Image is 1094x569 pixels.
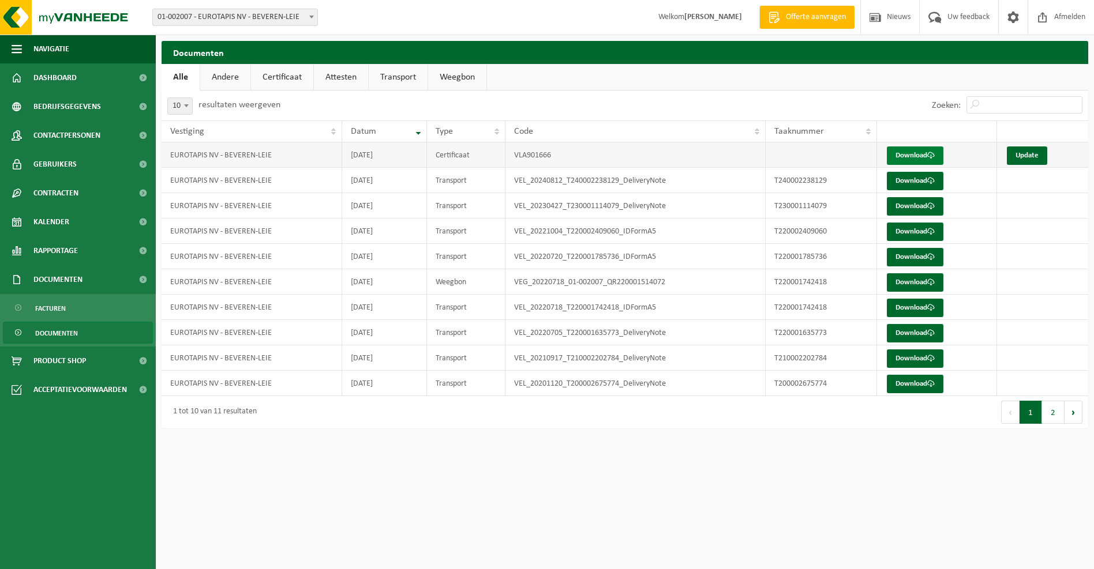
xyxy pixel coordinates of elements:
label: Zoeken: [932,101,961,110]
td: T220001635773 [766,320,876,345]
a: Facturen [3,297,153,319]
td: Transport [427,371,505,396]
button: 2 [1042,401,1065,424]
td: [DATE] [342,142,427,168]
span: Documenten [33,265,83,294]
td: Transport [427,193,505,218]
a: Download [887,324,943,342]
a: Download [887,375,943,393]
div: 1 tot 10 van 11 resultaten [167,402,257,423]
td: VEL_20221004_T220002409060_IDFormA5 [505,218,766,244]
a: Download [887,273,943,292]
td: T240002238129 [766,168,876,193]
a: Download [887,349,943,368]
span: Type [436,127,453,136]
td: Transport [427,345,505,371]
td: [DATE] [342,320,427,345]
td: EUROTAPIS NV - BEVEREN-LEIE [162,168,342,193]
span: Taaknummer [774,127,824,136]
td: T200002675774 [766,371,876,396]
td: [DATE] [342,371,427,396]
span: Datum [351,127,376,136]
span: Bedrijfsgegevens [33,92,101,121]
td: Transport [427,218,505,244]
td: Transport [427,244,505,269]
td: VEL_20220718_T220001742418_IDFormA5 [505,295,766,320]
td: VEL_20220705_T220001635773_DeliveryNote [505,320,766,345]
span: 01-002007 - EUROTAPIS NV - BEVEREN-LEIE [153,9,317,25]
td: [DATE] [342,295,427,320]
span: Kalender [33,208,69,236]
a: Weegbon [428,64,486,91]
td: VEL_20220720_T220001785736_IDFormA5 [505,244,766,269]
td: T220001785736 [766,244,876,269]
span: Documenten [35,322,78,344]
button: Next [1065,401,1082,424]
span: Acceptatievoorwaarden [33,375,127,404]
td: T220001742418 [766,269,876,295]
button: 1 [1020,401,1042,424]
span: Code [514,127,533,136]
td: EUROTAPIS NV - BEVEREN-LEIE [162,218,342,244]
td: [DATE] [342,269,427,295]
td: T220002409060 [766,218,876,244]
td: [DATE] [342,193,427,218]
a: Documenten [3,322,153,344]
td: EUROTAPIS NV - BEVEREN-LEIE [162,371,342,396]
a: Download [887,223,943,241]
td: T210002202784 [766,345,876,371]
td: [DATE] [342,244,427,269]
td: [DATE] [342,218,427,244]
td: T230001114079 [766,193,876,218]
a: Download [887,172,943,190]
span: Offerte aanvragen [783,12,849,23]
td: EUROTAPIS NV - BEVEREN-LEIE [162,193,342,218]
span: 10 [167,97,193,115]
td: EUROTAPIS NV - BEVEREN-LEIE [162,320,342,345]
a: Download [887,197,943,216]
span: Dashboard [33,63,77,92]
span: 10 [168,98,192,114]
span: Product Shop [33,346,86,375]
a: Alle [162,64,200,91]
span: Gebruikers [33,150,77,179]
strong: [PERSON_NAME] [684,13,742,21]
span: Contracten [33,179,78,208]
td: EUROTAPIS NV - BEVEREN-LEIE [162,345,342,371]
td: Transport [427,168,505,193]
td: Transport [427,320,505,345]
a: Update [1007,146,1047,165]
a: Certificaat [251,64,313,91]
td: [DATE] [342,168,427,193]
a: Andere [200,64,250,91]
td: EUROTAPIS NV - BEVEREN-LEIE [162,142,342,168]
span: Vestiging [170,127,204,136]
span: Navigatie [33,35,69,63]
td: VLA901666 [505,142,766,168]
button: Previous [1001,401,1020,424]
span: Facturen [35,297,66,319]
a: Transport [369,64,428,91]
td: VEG_20220718_01-002007_QR220001514072 [505,269,766,295]
span: Contactpersonen [33,121,100,150]
td: VEL_20230427_T230001114079_DeliveryNote [505,193,766,218]
a: Attesten [314,64,368,91]
a: Download [887,146,943,165]
td: VEL_20240812_T240002238129_DeliveryNote [505,168,766,193]
td: Transport [427,295,505,320]
label: resultaten weergeven [198,100,280,110]
a: Download [887,299,943,317]
h2: Documenten [162,41,1088,63]
td: T220001742418 [766,295,876,320]
td: VEL_20201120_T200002675774_DeliveryNote [505,371,766,396]
td: Certificaat [427,142,505,168]
td: [DATE] [342,345,427,371]
a: Offerte aanvragen [759,6,855,29]
td: EUROTAPIS NV - BEVEREN-LEIE [162,244,342,269]
a: Download [887,248,943,266]
td: EUROTAPIS NV - BEVEREN-LEIE [162,295,342,320]
td: VEL_20210917_T210002202784_DeliveryNote [505,345,766,371]
span: 01-002007 - EUROTAPIS NV - BEVEREN-LEIE [152,9,318,26]
td: Weegbon [427,269,505,295]
span: Rapportage [33,236,78,265]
